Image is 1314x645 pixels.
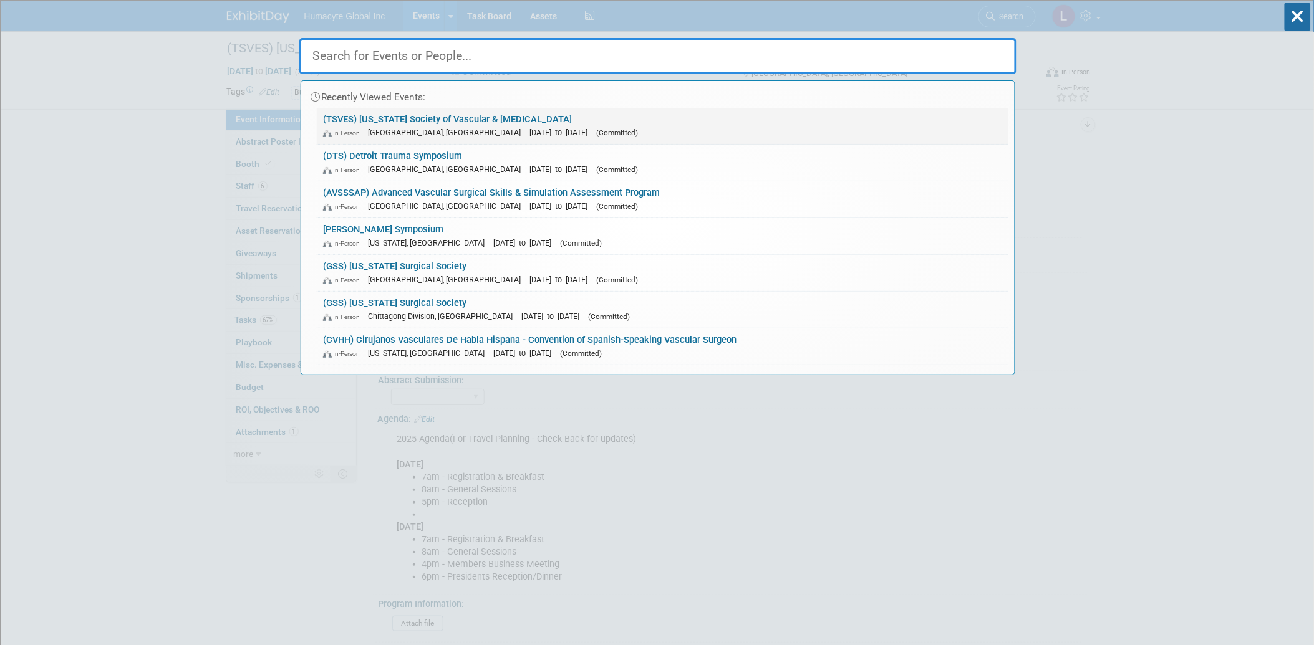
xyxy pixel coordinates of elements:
span: In-Person [323,203,365,211]
a: (AVSSSAP) Advanced Vascular Surgical Skills & Simulation Assessment Program In-Person [GEOGRAPHIC... [317,181,1008,217]
span: In-Person [323,239,365,247]
a: [PERSON_NAME] Symposium In-Person [US_STATE], [GEOGRAPHIC_DATA] [DATE] to [DATE] (Committed) [317,218,1008,254]
span: [DATE] to [DATE] [529,201,594,211]
span: [DATE] to [DATE] [529,275,594,284]
span: In-Person [323,276,365,284]
span: (Committed) [596,275,638,284]
span: [GEOGRAPHIC_DATA], [GEOGRAPHIC_DATA] [368,201,527,211]
a: (TSVES) [US_STATE] Society of Vascular & [MEDICAL_DATA] In-Person [GEOGRAPHIC_DATA], [GEOGRAPHIC_... [317,108,1008,144]
a: (DTS) Detroit Trauma Symposium In-Person [GEOGRAPHIC_DATA], [GEOGRAPHIC_DATA] [DATE] to [DATE] (C... [317,145,1008,181]
span: [US_STATE], [GEOGRAPHIC_DATA] [368,238,491,247]
input: Search for Events or People... [299,38,1017,74]
span: [DATE] to [DATE] [493,238,558,247]
a: (CVHH) Cirujanos Vasculares De Habla Hispana - Convention of Spanish-Speaking Vascular Surgeon In... [317,328,1008,365]
span: [DATE] to [DATE] [521,312,586,321]
span: In-Person [323,129,365,137]
span: [GEOGRAPHIC_DATA], [GEOGRAPHIC_DATA] [368,275,527,284]
span: [GEOGRAPHIC_DATA], [GEOGRAPHIC_DATA] [368,165,527,174]
span: (Committed) [560,349,602,358]
span: [DATE] to [DATE] [529,128,594,137]
a: (GSS) [US_STATE] Surgical Society In-Person [GEOGRAPHIC_DATA], [GEOGRAPHIC_DATA] [DATE] to [DATE]... [317,255,1008,291]
span: In-Person [323,350,365,358]
span: Chittagong Division, [GEOGRAPHIC_DATA] [368,312,519,321]
span: (Committed) [596,128,638,137]
span: [GEOGRAPHIC_DATA], [GEOGRAPHIC_DATA] [368,128,527,137]
span: In-Person [323,313,365,321]
span: [DATE] to [DATE] [529,165,594,174]
span: (Committed) [596,202,638,211]
span: In-Person [323,166,365,174]
span: (Committed) [560,239,602,247]
span: [US_STATE], [GEOGRAPHIC_DATA] [368,348,491,358]
span: (Committed) [596,165,638,174]
span: (Committed) [588,312,630,321]
div: Recently Viewed Events: [307,81,1008,108]
span: [DATE] to [DATE] [493,348,558,358]
a: (GSS) [US_STATE] Surgical Society In-Person Chittagong Division, [GEOGRAPHIC_DATA] [DATE] to [DAT... [317,292,1008,328]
